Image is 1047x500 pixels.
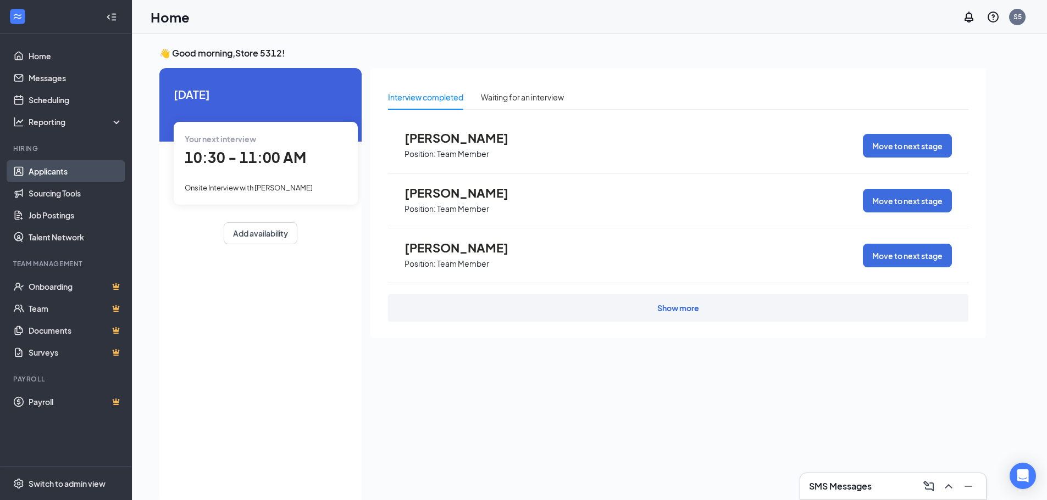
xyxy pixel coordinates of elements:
a: Talent Network [29,226,123,248]
p: Position: [405,204,436,214]
button: Minimize [960,477,977,495]
p: Position: [405,149,436,159]
div: Payroll [13,374,120,384]
div: Open Intercom Messenger [1010,463,1036,489]
svg: ChevronUp [942,480,955,493]
p: Team Member [437,149,489,159]
p: Position: [405,259,436,269]
button: Add availability [224,222,297,244]
span: 10:30 - 11:00 AM [185,148,306,166]
button: Move to next stage [863,189,952,212]
span: Your next interview [185,134,256,144]
span: [PERSON_NAME] [405,240,525,255]
h3: SMS Messages [809,480,872,492]
span: Onsite Interview with [PERSON_NAME] [185,183,313,192]
svg: Notifications [962,10,976,24]
a: SurveysCrown [29,341,123,363]
button: Move to next stage [863,244,952,267]
p: Team Member [437,204,489,214]
svg: Analysis [13,116,24,127]
div: Switch to admin view [29,478,106,489]
div: Hiring [13,144,120,153]
h1: Home [151,8,190,26]
button: ChevronUp [940,477,957,495]
a: Scheduling [29,89,123,111]
svg: Settings [13,478,24,489]
a: Sourcing Tools [29,182,123,204]
a: Home [29,45,123,67]
div: Interview completed [388,91,463,103]
a: OnboardingCrown [29,276,123,297]
svg: Collapse [106,12,117,23]
div: Show more [657,302,699,313]
span: [PERSON_NAME] [405,131,525,145]
div: Waiting for an interview [481,91,564,103]
span: [DATE] [174,86,347,103]
a: Messages [29,67,123,89]
svg: Minimize [962,480,975,493]
div: Team Management [13,259,120,268]
button: Move to next stage [863,134,952,158]
button: ComposeMessage [920,477,938,495]
span: [PERSON_NAME] [405,186,525,200]
svg: WorkstreamLogo [12,11,23,22]
a: TeamCrown [29,297,123,319]
div: Reporting [29,116,123,127]
svg: QuestionInfo [987,10,1000,24]
div: S5 [1013,12,1022,21]
svg: ComposeMessage [922,480,935,493]
h3: 👋 Good morning, Store 5312 ! [159,47,986,59]
p: Team Member [437,259,489,269]
a: PayrollCrown [29,391,123,413]
a: DocumentsCrown [29,319,123,341]
a: Applicants [29,160,123,182]
a: Job Postings [29,204,123,226]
